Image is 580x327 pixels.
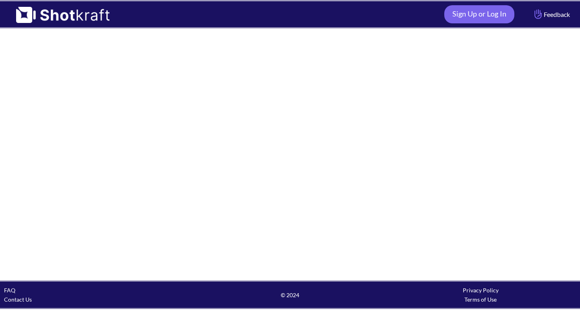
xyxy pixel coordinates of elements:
a: Contact Us [4,296,32,303]
div: Terms of Use [385,295,576,304]
img: Hand Icon [532,7,544,21]
div: Privacy Policy [385,286,576,295]
a: Sign Up or Log In [444,5,514,23]
a: FAQ [4,287,15,294]
span: Feedback [532,10,570,19]
span: © 2024 [195,290,385,300]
